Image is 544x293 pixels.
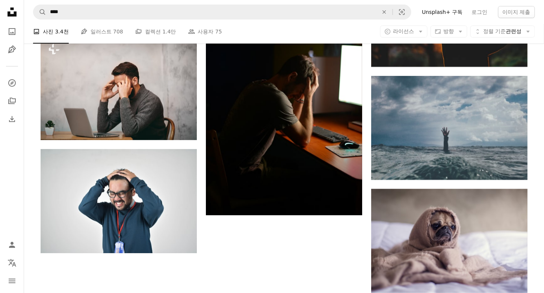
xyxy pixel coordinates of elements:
a: 사용자 75 [188,20,222,44]
span: 방향 [444,28,454,34]
a: 로그인 / 가입 [5,237,20,252]
span: 1.4만 [162,27,176,36]
button: 방향 [431,26,467,38]
a: 컬렉션 [5,94,20,109]
button: 메뉴 [5,273,20,288]
a: 물 위로 손을 뻗는 사람의 사진 [371,124,527,131]
button: 언어 [5,255,20,270]
a: 로그인 [467,6,492,18]
button: 시각적 검색 [393,5,411,19]
span: 75 [215,27,222,36]
button: 정렬 기준관련성 [470,26,535,38]
form: 사이트 전체에서 이미지 찾기 [33,5,411,20]
a: 일러스트 [5,42,20,57]
img: 카페에 앉아있는 동안 두통을 앓고있는 남자. 그 앞에 노트북과 머리에 손 [41,36,197,140]
a: 홈 — Unsplash [5,5,20,21]
button: 삭제 [376,5,393,19]
a: 침대보에 담요로 덮인 퍼그 [371,237,527,244]
span: 라이선스 [393,28,414,34]
span: 정렬 기준 [484,28,506,34]
a: 사진 [5,24,20,39]
a: 컬렉션 1.4만 [135,20,176,44]
button: 라이선스 [380,26,428,38]
span: 708 [113,27,123,36]
button: Unsplash 검색 [33,5,46,19]
a: 탐색 [5,76,20,91]
a: Unsplash+ 구독 [417,6,467,18]
a: 다운로드 내역 [5,112,20,127]
button: 이미지 제출 [498,6,535,18]
img: 블루 스웨터를 입은 남자 [41,149,197,253]
a: 컴퓨터 앞 책상에 앉아 있는 남자 [206,94,362,101]
img: 침대보에 담요로 덮인 퍼그 [371,189,527,293]
a: 일러스트 708 [81,20,123,44]
a: 카페에 앉아있는 동안 두통을 앓고있는 남자. 그 앞에 노트북과 머리에 손 [41,84,197,91]
span: 관련성 [484,28,522,35]
a: 블루 스웨터를 입은 남자 [41,198,197,204]
img: 물 위로 손을 뻗는 사람의 사진 [371,76,527,180]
